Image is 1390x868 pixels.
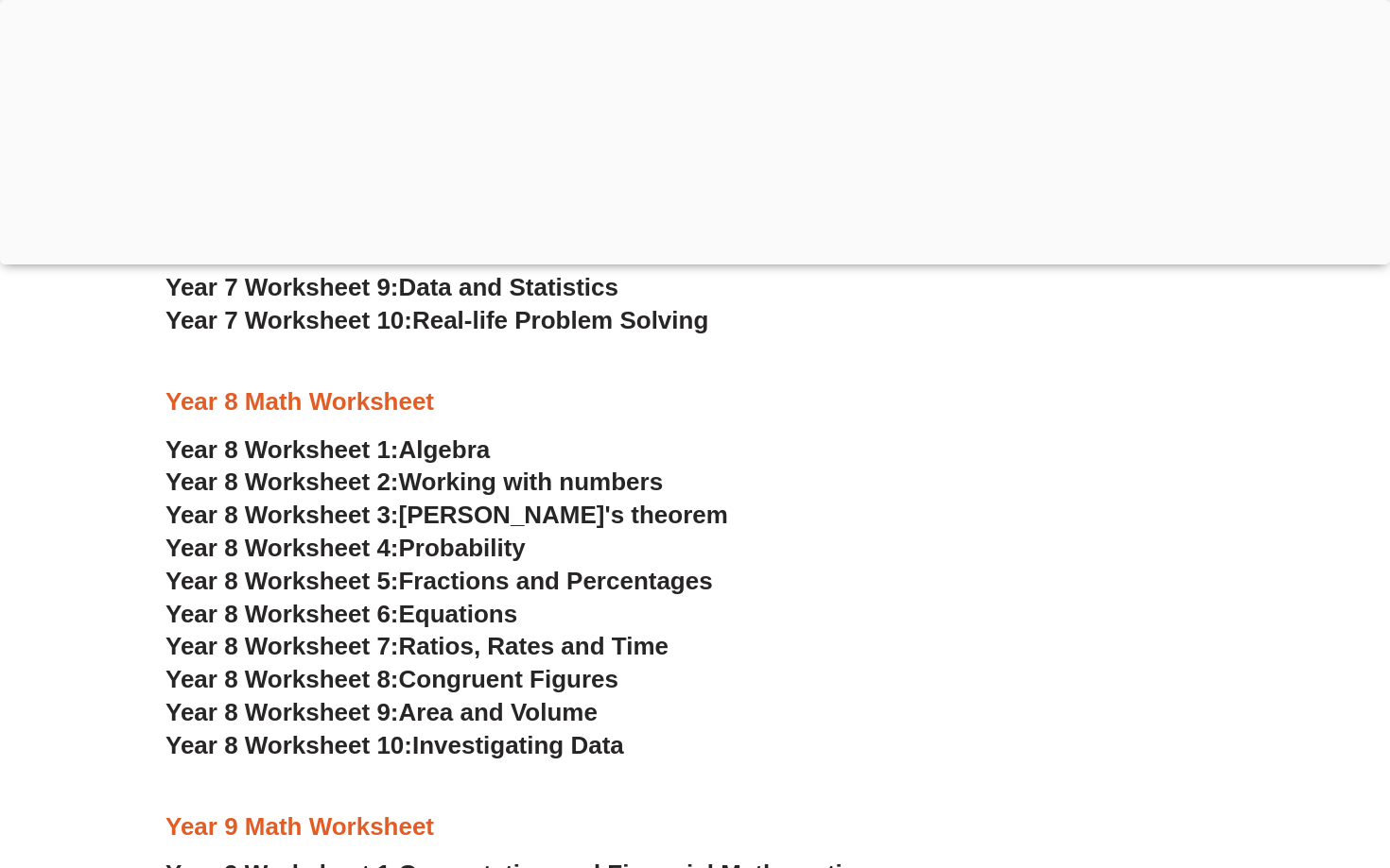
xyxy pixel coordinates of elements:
a: Year 8 Worksheet 2:Working with numbers [165,468,663,496]
span: Year 8 Worksheet 3: [165,501,399,529]
span: Area and Volume [399,698,598,726]
span: Ratios, Rates and Time [399,632,669,660]
span: Probability [399,534,526,562]
span: Real-life Problem Solving [412,306,708,334]
h3: Year 8 Math Worksheet [165,386,1225,418]
span: Year 8 Worksheet 6: [165,600,399,628]
a: Year 8 Worksheet 9:Area and Volume [165,698,598,726]
span: Year 8 Worksheet 1: [165,435,399,464]
a: Year 8 Worksheet 5:Fractions and Percentages [165,567,713,595]
a: Year 8 Worksheet 8:Congruent Figures [165,665,618,693]
span: Year 7 Worksheet 10: [165,306,412,334]
a: Year 7 Worksheet 10:Real-life Problem Solving [165,306,708,334]
span: Year 8 Worksheet 5: [165,567,399,595]
span: Year 8 Worksheet 10: [165,731,412,759]
span: Data and Statistics [399,273,619,301]
span: Year 7 Worksheet 9: [165,273,399,301]
iframe: Chat Widget [1066,655,1390,868]
span: Year 8 Worksheet 9: [165,698,399,726]
span: Year 8 Worksheet 4: [165,534,399,562]
span: Investigating Data [412,731,624,759]
span: Year 8 Worksheet 7: [165,632,399,660]
span: Year 8 Worksheet 2: [165,468,399,496]
a: Year 8 Worksheet 4:Probability [165,534,526,562]
span: Algebra [399,435,491,464]
span: [PERSON_NAME]'s theorem [399,501,728,529]
a: Year 7 Worksheet 9:Data and Statistics [165,273,618,301]
h3: Year 9 Math Worksheet [165,811,1225,843]
span: Fractions and Percentages [399,567,713,595]
a: Year 8 Worksheet 6:Equations [165,600,517,628]
a: Year 8 Worksheet 1:Algebra [165,435,490,464]
span: Working with numbers [399,468,664,496]
a: Year 8 Worksheet 10:Investigating Data [165,731,624,759]
a: Year 8 Worksheet 7:Ratios, Rates and Time [165,632,669,660]
a: Year 8 Worksheet 3:[PERSON_NAME]'s theorem [165,501,728,529]
span: Equations [399,600,518,628]
span: Congruent Figures [399,665,618,693]
span: Year 8 Worksheet 8: [165,665,399,693]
